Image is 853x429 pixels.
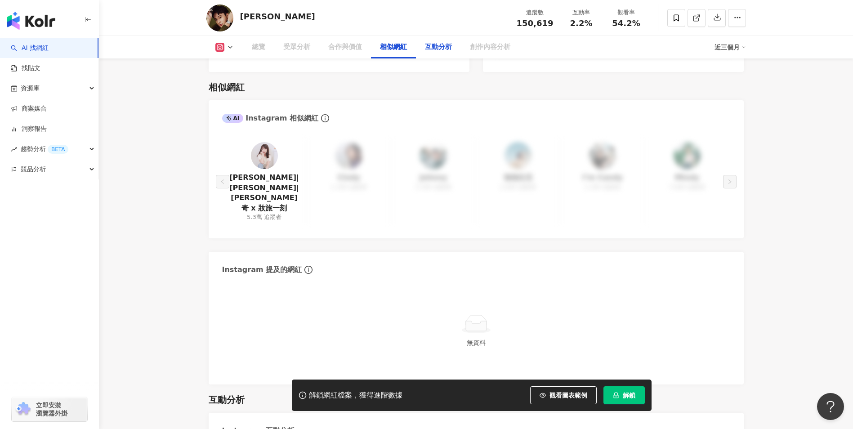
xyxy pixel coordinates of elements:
[252,42,265,53] div: 總覽
[36,401,67,417] span: 立即安裝 瀏覽器外掛
[222,265,302,275] div: Instagram 提及的網紅
[609,8,643,17] div: 觀看率
[222,113,318,123] div: Instagram 相似網紅
[11,146,17,152] span: rise
[7,12,55,30] img: logo
[206,4,233,31] img: KOL Avatar
[612,19,640,28] span: 54.2%
[715,40,746,54] div: 近三個月
[229,173,299,213] a: [PERSON_NAME]|[PERSON_NAME]|[PERSON_NAME]奇 x 妝旅一刻
[247,213,281,221] div: 5.3萬 追蹤者
[251,142,278,173] a: KOL Avatar
[623,392,635,399] span: 解鎖
[320,113,330,124] span: info-circle
[209,81,245,94] div: 相似網紅
[21,139,68,159] span: 趨勢分析
[613,392,619,398] span: lock
[48,145,68,154] div: BETA
[11,125,47,134] a: 洞察報告
[216,175,229,188] button: left
[530,386,597,404] button: 觀看圖表範例
[222,114,244,123] div: AI
[251,142,278,169] img: KOL Avatar
[517,8,554,17] div: 追蹤數
[328,42,362,53] div: 合作與價值
[309,391,402,400] div: 解鎖網紅檔案，獲得進階數據
[21,78,40,98] span: 資源庫
[283,42,310,53] div: 受眾分析
[240,11,315,22] div: [PERSON_NAME]
[21,159,46,179] span: 競品分析
[12,397,87,421] a: chrome extension立即安裝 瀏覽器外掛
[14,402,32,416] img: chrome extension
[425,42,452,53] div: 互動分析
[11,64,40,73] a: 找貼文
[549,392,587,399] span: 觀看圖表範例
[570,19,593,28] span: 2.2%
[380,42,407,53] div: 相似網紅
[603,386,645,404] button: 解鎖
[517,18,554,28] span: 150,619
[470,42,510,53] div: 創作內容分析
[11,104,47,113] a: 商案媒合
[303,264,314,275] span: info-circle
[723,175,737,188] button: right
[467,339,486,346] span: 無資料
[564,8,598,17] div: 互動率
[11,44,49,53] a: searchAI 找網紅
